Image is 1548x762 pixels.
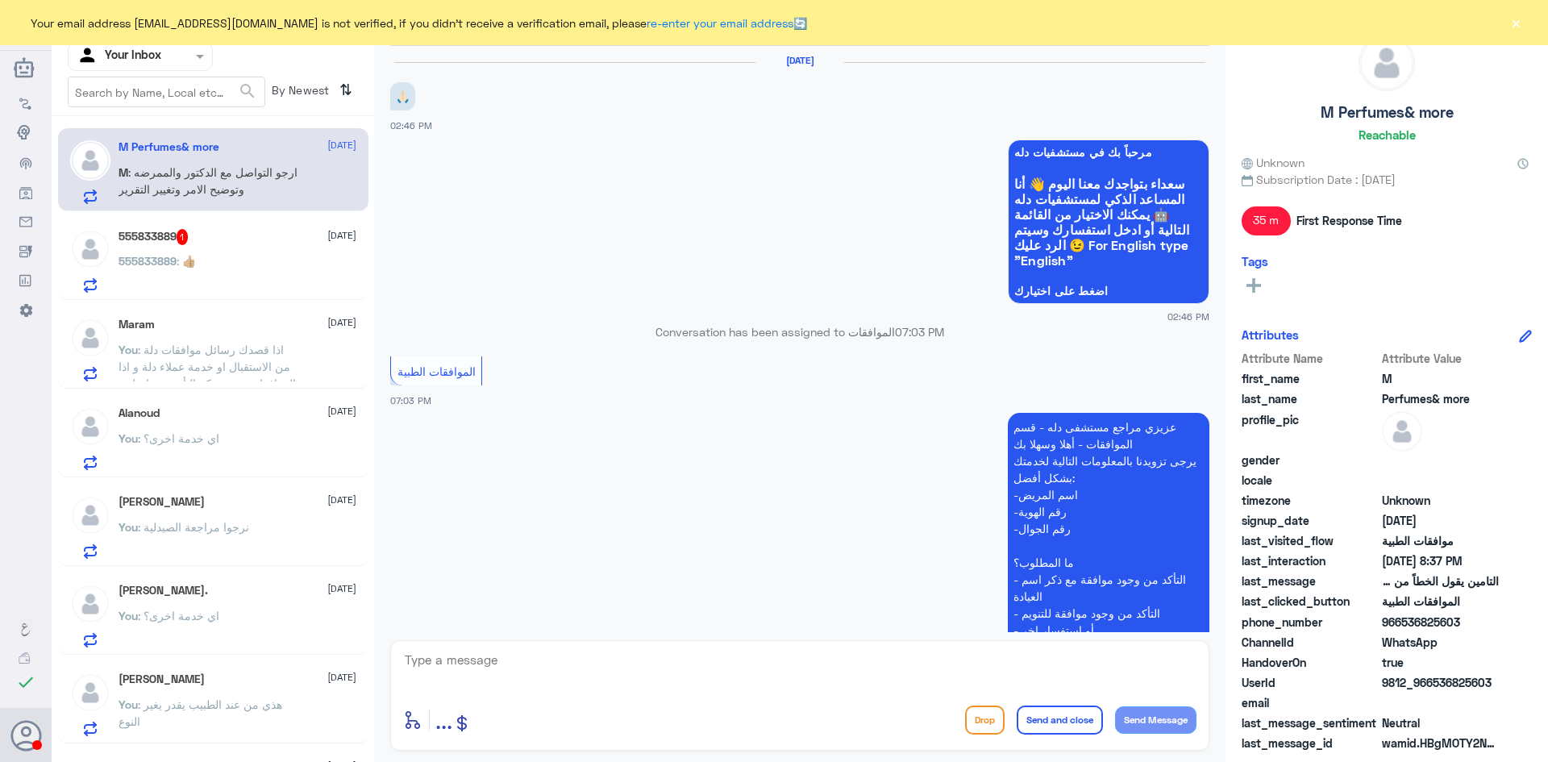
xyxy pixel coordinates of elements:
span: null [1382,694,1499,711]
span: M [119,165,128,179]
span: 2 [1382,634,1499,651]
span: ... [435,705,452,734]
span: : اذا قصدك رسائل موافقات دلة من الاستقبال او خدمة عملاء دلة و اذا الموافقات من شركة التأمين تتواص... [119,343,296,407]
img: defaultAdmin.png [70,318,110,358]
span: last_visited_flow [1242,532,1379,549]
img: defaultAdmin.png [70,406,110,447]
button: Drop [965,706,1005,735]
h6: Attributes [1242,327,1299,342]
button: search [238,78,257,105]
span: 02:46 PM [1167,310,1209,323]
img: defaultAdmin.png [1382,411,1422,452]
span: [DATE] [327,581,356,596]
h5: Aissar Alabbadi [119,495,205,509]
span: مرحباً بك في مستشفيات دله [1014,146,1203,159]
span: last_clicked_button [1242,593,1379,610]
span: Perfumes& more [1382,390,1499,407]
span: ChannelId [1242,634,1379,651]
span: null [1382,472,1499,489]
span: Your email address [EMAIL_ADDRESS][DOMAIN_NAME] is not verified, if you didn't receive a verifica... [31,15,807,31]
span: [DATE] [327,315,356,330]
button: Send and close [1017,706,1103,735]
span: locale [1242,472,1379,489]
span: : 👍🏼 [177,254,196,268]
img: defaultAdmin.png [70,672,110,713]
span: null [1382,452,1499,468]
h5: Alanoud [119,406,160,420]
span: profile_pic [1242,411,1379,448]
span: Attribute Value [1382,350,1499,367]
span: التامين يقول الخطاً من تقرير المستشفى وانتم تقولون رفعنا التقارير والخطأ من التامين وانا ضايعه [1382,573,1499,589]
span: true [1382,654,1499,671]
i: ⇅ [339,77,352,103]
span: 9812_966536825603 [1382,674,1499,691]
span: You [119,609,138,623]
button: × [1508,15,1524,31]
span: Subscription Date : [DATE] [1242,171,1532,188]
span: You [119,520,138,534]
span: Unknown [1382,492,1499,509]
span: 2025-09-09T17:37:43.2510123Z [1382,552,1499,569]
p: 9/9/2025, 7:03 PM [1008,413,1209,729]
span: You [119,431,138,445]
span: last_name [1242,390,1379,407]
span: [DATE] [327,670,356,685]
span: [DATE] [327,228,356,243]
img: defaultAdmin.png [1359,35,1414,90]
span: اضغط على اختيارك [1014,285,1203,298]
a: re-enter your email address [647,16,793,30]
span: phone_number [1242,614,1379,631]
p: 9/9/2025, 2:46 PM [390,82,415,110]
img: defaultAdmin.png [70,140,110,181]
button: Send Message [1115,706,1196,734]
button: Avatar [10,720,41,751]
span: الموافقات الطبية [1382,593,1499,610]
span: search [238,81,257,101]
span: signup_date [1242,512,1379,529]
span: : اي خدمة اخرى؟ [138,609,219,623]
img: defaultAdmin.png [70,229,110,269]
span: last_message_id [1242,735,1379,752]
img: defaultAdmin.png [70,495,110,535]
span: wamid.HBgMOTY2NTM2ODI1NjAzFQIAEhgUM0E0Q0YzRTRCRjlFODdEMDk3MzQA [1382,735,1499,752]
span: UserId [1242,674,1379,691]
span: M [1382,370,1499,387]
span: [DATE] [327,138,356,152]
span: 0 [1382,714,1499,731]
span: email [1242,694,1379,711]
span: gender [1242,452,1379,468]
img: defaultAdmin.png [70,584,110,624]
span: 555833889 [119,254,177,268]
span: : اي خدمة اخرى؟ [138,431,219,445]
span: موافقات الطبية [1382,532,1499,549]
button: ... [435,702,452,738]
span: last_message_sentiment [1242,714,1379,731]
span: 966536825603 [1382,614,1499,631]
span: [DATE] [327,493,356,507]
i: check [16,672,35,692]
span: 1 [177,229,189,245]
span: : هذي من عند الطبيب يقدر يغير النوع [119,697,282,728]
h5: Maram [119,318,155,331]
span: [DATE] [327,404,356,418]
span: الموافقات الطبية [397,364,476,378]
span: 35 m [1242,206,1291,235]
h5: M Perfumes& more [1321,103,1454,122]
span: 07:03 PM [390,395,431,406]
span: timezone [1242,492,1379,509]
span: first_name [1242,370,1379,387]
span: First Response Time [1296,212,1402,229]
span: Unknown [1242,154,1305,171]
p: Conversation has been assigned to الموافقات [390,323,1209,340]
span: last_interaction [1242,552,1379,569]
span: 2025-09-09T03:02:32.151Z [1382,512,1499,529]
span: 07:03 PM [895,325,944,339]
span: سعداء بتواجدك معنا اليوم 👋 أنا المساعد الذكي لمستشفيات دله 🤖 يمكنك الاختيار من القائمة التالية أو... [1014,176,1203,268]
span: By Newest [265,77,333,109]
h5: Sara. [119,584,208,598]
span: You [119,697,138,711]
h5: M Perfumes& more [119,140,219,154]
span: You [119,343,138,356]
span: 02:46 PM [390,120,432,131]
span: : ارجو التواصل مع الدكتور والممرضه وتوضيح الامر وتغيير التقرير [119,165,298,196]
